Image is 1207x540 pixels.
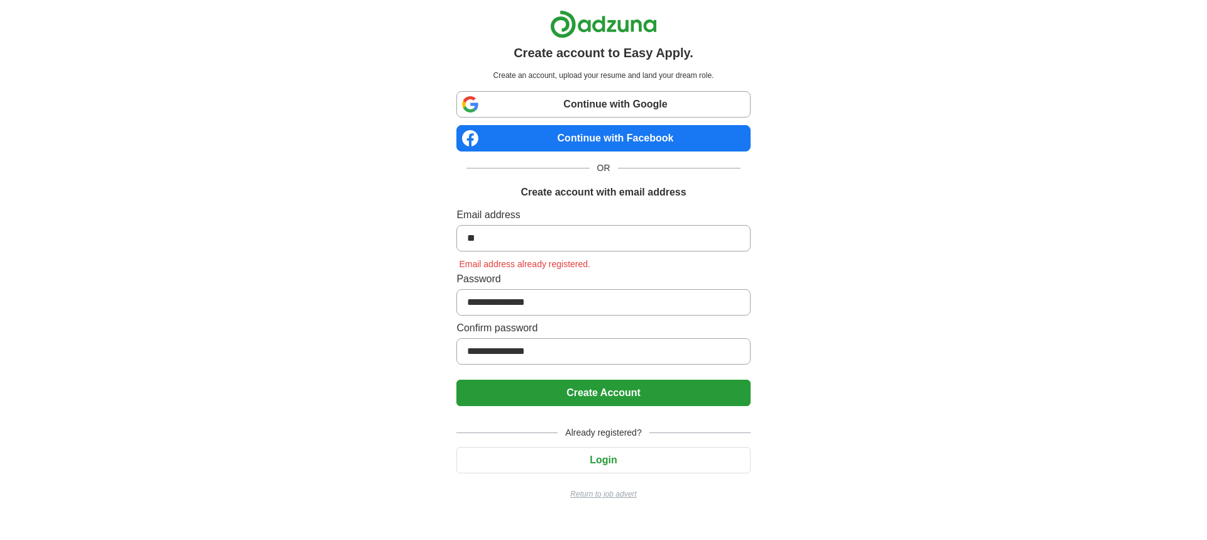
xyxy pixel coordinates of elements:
[456,207,750,223] label: Email address
[456,91,750,118] a: Continue with Google
[514,43,693,62] h1: Create account to Easy Apply.
[456,125,750,152] a: Continue with Facebook
[590,162,618,175] span: OR
[456,272,750,287] label: Password
[456,380,750,406] button: Create Account
[456,259,593,269] span: Email address already registered.
[459,70,747,81] p: Create an account, upload your resume and land your dream role.
[456,455,750,465] a: Login
[521,185,686,200] h1: Create account with email address
[456,447,750,473] button: Login
[558,426,649,439] span: Already registered?
[456,321,750,336] label: Confirm password
[550,10,657,38] img: Adzuna logo
[456,488,750,500] a: Return to job advert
